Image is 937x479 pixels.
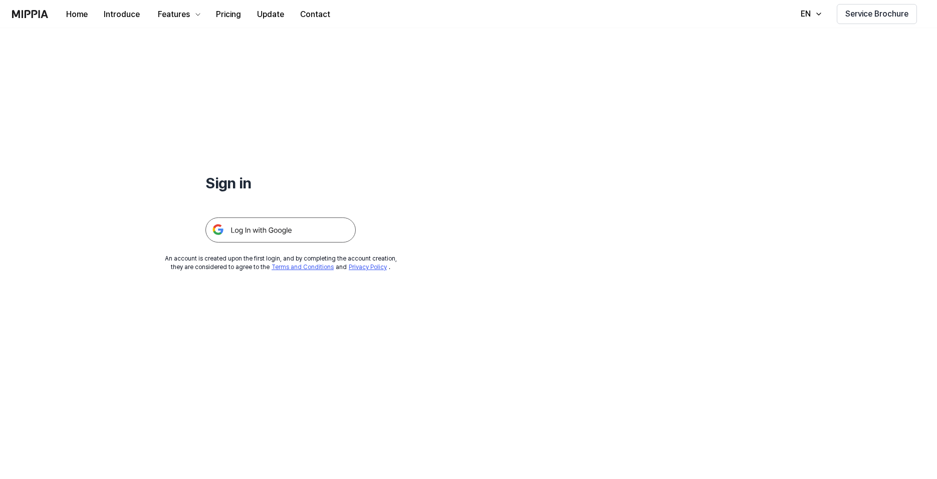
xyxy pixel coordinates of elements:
[249,5,292,25] button: Update
[349,264,387,271] a: Privacy Policy
[96,5,148,25] button: Introduce
[12,10,48,18] img: logo
[205,217,356,243] img: 구글 로그인 버튼
[165,255,397,272] div: An account is created upon the first login, and by completing the account creation, they are cons...
[249,1,292,28] a: Update
[205,172,356,193] h1: Sign in
[156,9,192,21] div: Features
[148,5,208,25] button: Features
[208,5,249,25] button: Pricing
[799,8,813,20] div: EN
[791,4,829,24] button: EN
[292,5,338,25] button: Contact
[272,264,334,271] a: Terms and Conditions
[58,5,96,25] button: Home
[837,4,917,24] button: Service Brochure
